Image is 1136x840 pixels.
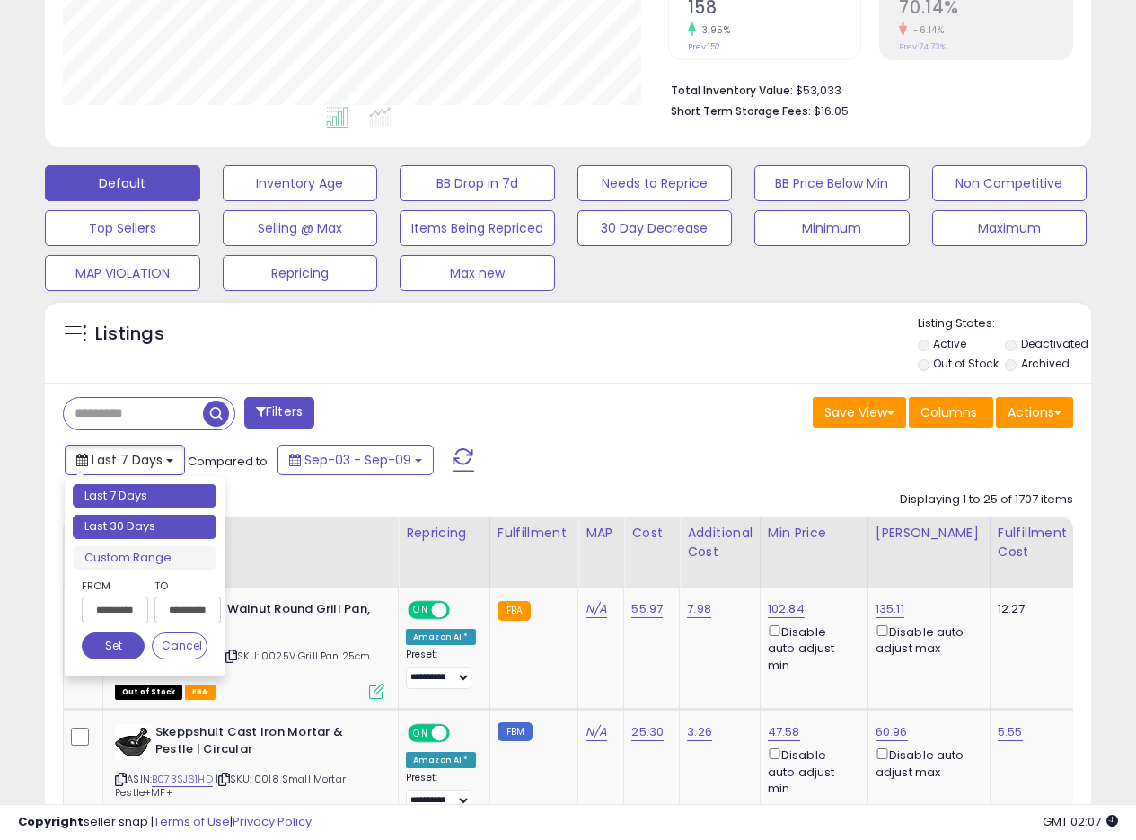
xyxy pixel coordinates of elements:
[233,813,312,830] a: Privacy Policy
[110,524,391,543] div: Title
[95,322,164,347] h5: Listings
[244,397,314,429] button: Filters
[631,723,664,741] a: 25.30
[768,600,805,618] a: 102.84
[671,103,811,119] b: Short Term Storage Fees:
[876,745,976,780] div: Disable auto adjust max
[876,524,982,543] div: [PERSON_NAME]
[631,524,672,543] div: Cost
[671,83,793,98] b: Total Inventory Value:
[409,603,432,618] span: ON
[82,632,145,659] button: Set
[813,397,906,428] button: Save View
[687,524,753,561] div: Additional Cost
[400,165,555,201] button: BB Drop in 7d
[920,403,977,421] span: Columns
[406,649,476,689] div: Preset:
[687,723,712,741] a: 3.26
[671,78,1060,100] li: $53,033
[406,752,476,768] div: Amazon AI *
[400,210,555,246] button: Items Being Repriced
[447,603,476,618] span: OFF
[498,524,570,543] div: Fulfillment
[876,600,904,618] a: 135.11
[73,484,216,508] li: Last 7 Days
[188,453,270,470] span: Compared to:
[223,165,378,201] button: Inventory Age
[152,772,213,787] a: B073SJ61HD
[876,723,908,741] a: 60.96
[152,632,207,659] button: Cancel
[45,210,200,246] button: Top Sellers
[918,315,1091,332] p: Listing States:
[586,723,607,741] a: N/A
[73,515,216,539] li: Last 30 Days
[447,726,476,741] span: OFF
[631,600,663,618] a: 55.97
[1043,813,1118,830] span: 2025-09-17 02:07 GMT
[155,601,374,639] b: Skeppshult Walnut Round Grill Pan, 9.75 inch
[185,685,216,700] span: FBA
[909,397,993,428] button: Columns
[932,210,1088,246] button: Maximum
[1021,356,1070,371] label: Archived
[876,622,976,657] div: Disable auto adjust max
[768,622,854,674] div: Disable auto adjust min
[814,102,849,119] span: $16.05
[45,255,200,291] button: MAP VIOLATION
[586,600,607,618] a: N/A
[304,451,411,469] span: Sep-03 - Sep-09
[115,724,384,820] div: ASIN:
[586,524,616,543] div: MAP
[696,23,731,37] small: 3.95%
[45,165,200,201] button: Default
[406,629,476,645] div: Amazon AI *
[577,165,733,201] button: Needs to Reprice
[900,491,1073,508] div: Displaying 1 to 25 of 1707 items
[932,165,1088,201] button: Non Competitive
[115,724,151,760] img: 41aosPhfLML._SL40_.jpg
[498,601,531,621] small: FBA
[768,723,800,741] a: 47.58
[768,524,860,543] div: Min Price
[998,723,1023,741] a: 5.55
[18,813,84,830] strong: Copyright
[223,255,378,291] button: Repricing
[115,649,371,676] span: | SKU: 0025V Grill Pan 25cm with Walnut Handle
[754,210,910,246] button: Minimum
[154,577,207,595] label: To
[899,41,946,52] small: Prev: 74.73%
[400,255,555,291] button: Max new
[933,356,999,371] label: Out of Stock
[82,577,145,595] label: From
[907,23,944,37] small: -6.14%
[687,600,711,618] a: 7.98
[73,546,216,570] li: Custom Range
[115,601,384,697] div: ASIN:
[1021,336,1088,351] label: Deactivated
[223,210,378,246] button: Selling @ Max
[768,745,854,797] div: Disable auto adjust min
[406,524,482,543] div: Repricing
[65,445,185,475] button: Last 7 Days
[115,772,346,799] span: | SKU: 0018 Small Mortar Pestle+MF+
[154,813,230,830] a: Terms of Use
[754,165,910,201] button: BB Price Below Min
[996,397,1073,428] button: Actions
[688,41,720,52] small: Prev: 152
[277,445,434,475] button: Sep-03 - Sep-09
[406,772,476,812] div: Preset:
[998,601,1061,617] div: 12.27
[409,726,432,741] span: ON
[498,722,533,741] small: FBM
[92,451,163,469] span: Last 7 Days
[577,210,733,246] button: 30 Day Decrease
[155,724,374,762] b: Skeppshult Cast Iron Mortar & Pestle | Circular
[998,524,1067,561] div: Fulfillment Cost
[115,685,182,700] span: All listings that are currently out of stock and unavailable for purchase on Amazon
[933,336,966,351] label: Active
[18,814,312,831] div: seller snap | |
